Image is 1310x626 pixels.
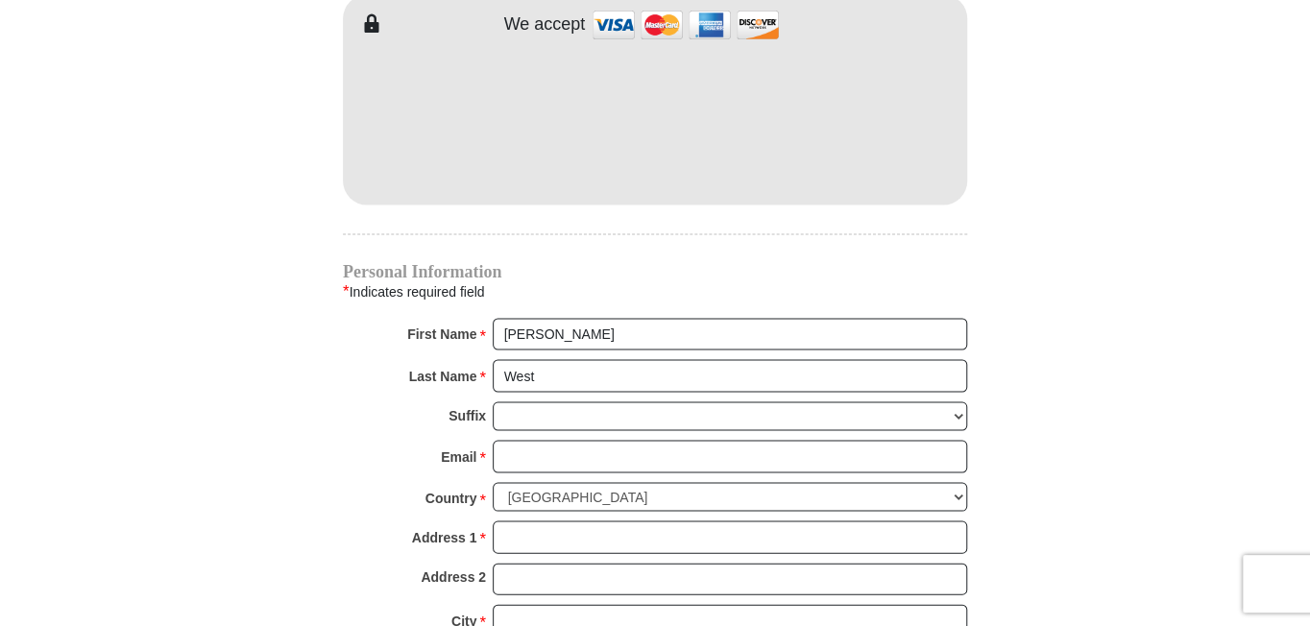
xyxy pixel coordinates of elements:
img: credit cards accepted [590,4,782,45]
strong: First Name [407,320,476,347]
strong: Email [441,443,476,469]
strong: Address 2 [421,563,486,590]
strong: Last Name [409,362,477,389]
strong: Country [425,484,477,511]
h4: Personal Information [343,263,967,278]
h4: We accept [504,14,586,36]
strong: Address 1 [412,523,477,550]
div: Indicates required field [343,278,967,303]
strong: Suffix [449,401,486,428]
